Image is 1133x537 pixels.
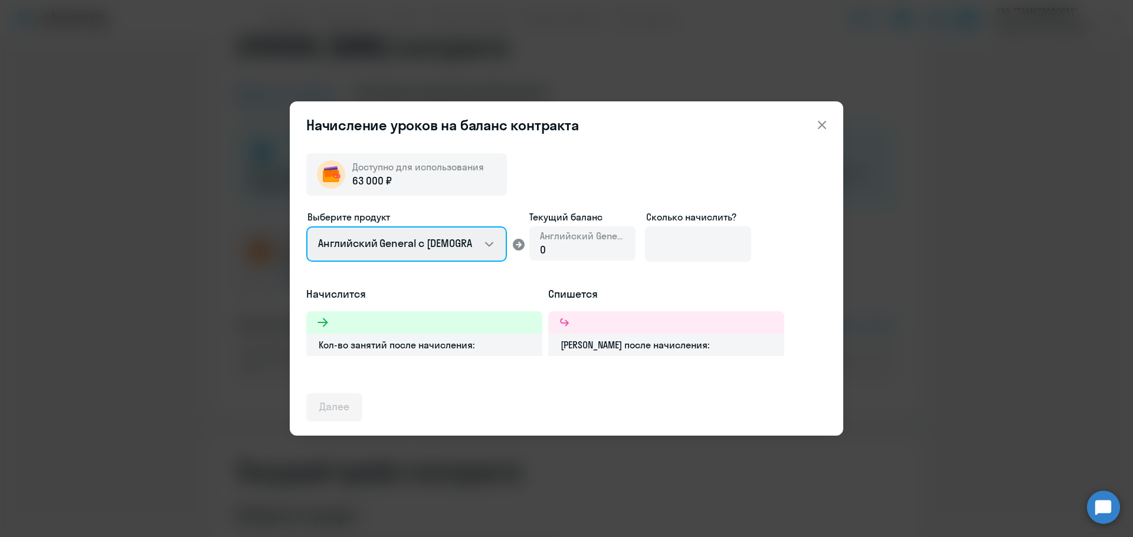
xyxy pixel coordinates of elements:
[529,210,636,224] span: Текущий баланс
[540,229,625,242] span: Английский General
[306,334,542,356] div: Кол-во занятий после начисления:
[319,399,349,414] div: Далее
[548,334,784,356] div: [PERSON_NAME] после начисления:
[352,161,484,173] span: Доступно для использования
[290,116,843,134] header: Начисление уроков на баланс контракта
[646,211,736,223] span: Сколько начислить?
[317,160,345,189] img: wallet-circle.png
[306,393,362,421] button: Далее
[540,243,546,256] span: 0
[548,286,784,302] h5: Спишется
[307,211,390,223] span: Выберите продукт
[352,173,392,189] span: 63 000 ₽
[306,286,542,302] h5: Начислится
